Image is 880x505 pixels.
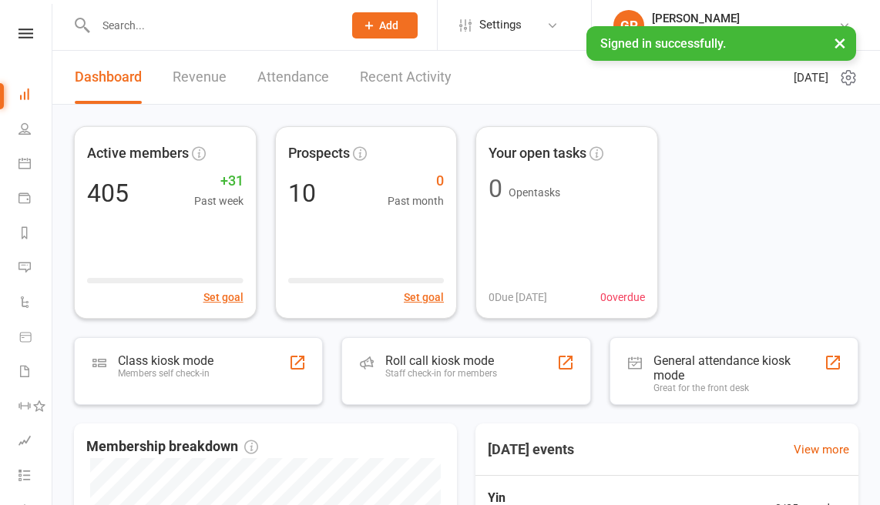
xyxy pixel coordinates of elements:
[118,353,213,368] div: Class kiosk mode
[194,192,244,209] span: Past week
[475,436,586,463] h3: [DATE] events
[203,289,244,306] button: Set goal
[489,142,586,165] span: Your open tasks
[18,113,53,148] a: People
[18,148,53,182] a: Calendar
[826,26,854,59] button: ×
[652,25,838,39] div: Australian School of Meditation & Yoga
[194,170,244,192] span: +31
[489,289,547,306] span: 0 Due [DATE]
[87,181,129,206] div: 405
[652,12,838,25] div: [PERSON_NAME]
[118,368,213,379] div: Members self check-in
[352,12,418,38] button: Add
[75,51,142,104] a: Dashboard
[173,51,227,104] a: Revenue
[18,182,53,217] a: Payments
[18,321,53,356] a: Product Sales
[18,425,53,460] a: Assessments
[288,181,316,206] div: 10
[600,289,645,306] span: 0 overdue
[91,15,332,36] input: Search...
[509,186,560,199] span: Open tasks
[489,176,502,201] div: 0
[794,440,849,459] a: View more
[288,142,350,165] span: Prospects
[479,8,522,42] span: Settings
[404,289,444,306] button: Set goal
[388,192,444,209] span: Past month
[388,170,444,192] span: 0
[600,36,726,51] span: Signed in successfully.
[360,51,452,104] a: Recent Activity
[653,383,824,393] div: Great for the front desk
[257,51,329,104] a: Attendance
[385,353,497,368] div: Roll call kiosk mode
[613,10,644,41] div: GP
[18,217,53,252] a: Reports
[794,69,828,87] span: [DATE]
[379,19,398,32] span: Add
[86,436,258,458] span: Membership breakdown
[653,353,824,383] div: General attendance kiosk mode
[87,142,189,164] span: Active members
[385,368,497,379] div: Staff check-in for members
[18,79,53,113] a: Dashboard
